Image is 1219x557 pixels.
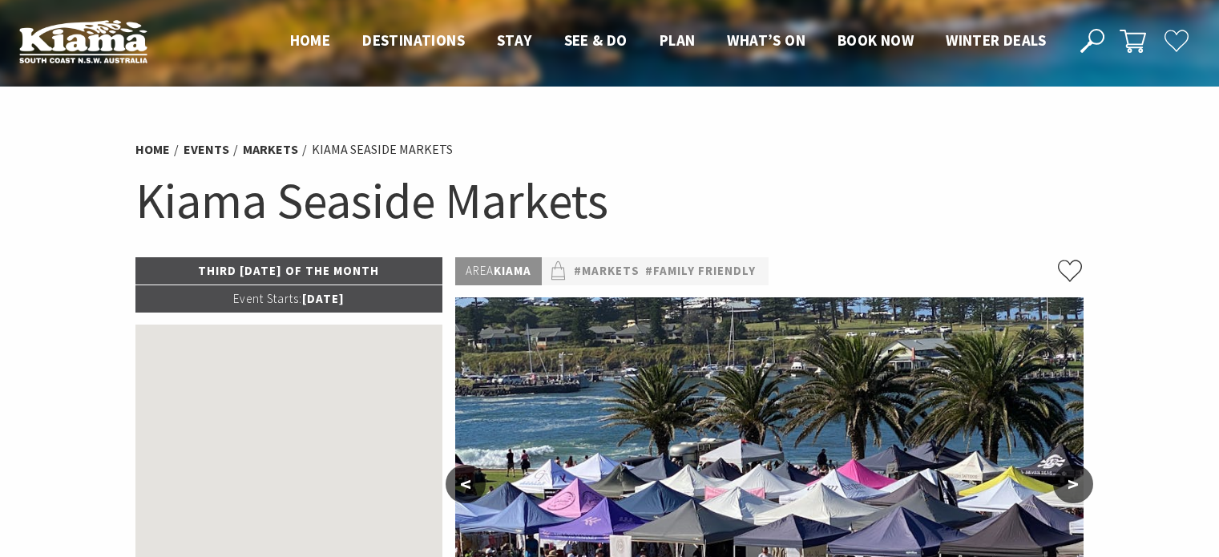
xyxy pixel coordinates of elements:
[564,30,628,50] span: See & Do
[135,257,443,285] p: Third [DATE] of the Month
[135,168,1084,233] h1: Kiama Seaside Markets
[233,291,302,306] span: Event Starts:
[362,30,465,50] span: Destinations
[19,19,147,63] img: Kiama Logo
[645,261,756,281] a: #Family Friendly
[312,139,453,160] li: Kiama Seaside Markets
[727,30,805,50] span: What’s On
[660,30,696,50] span: Plan
[446,465,486,503] button: <
[466,263,494,278] span: Area
[135,285,443,313] p: [DATE]
[455,257,542,285] p: Kiama
[135,141,170,158] a: Home
[290,30,331,50] span: Home
[497,30,532,50] span: Stay
[184,141,229,158] a: Events
[274,28,1062,54] nav: Main Menu
[946,30,1046,50] span: Winter Deals
[838,30,914,50] span: Book now
[574,261,640,281] a: #Markets
[1053,465,1093,503] button: >
[243,141,298,158] a: Markets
